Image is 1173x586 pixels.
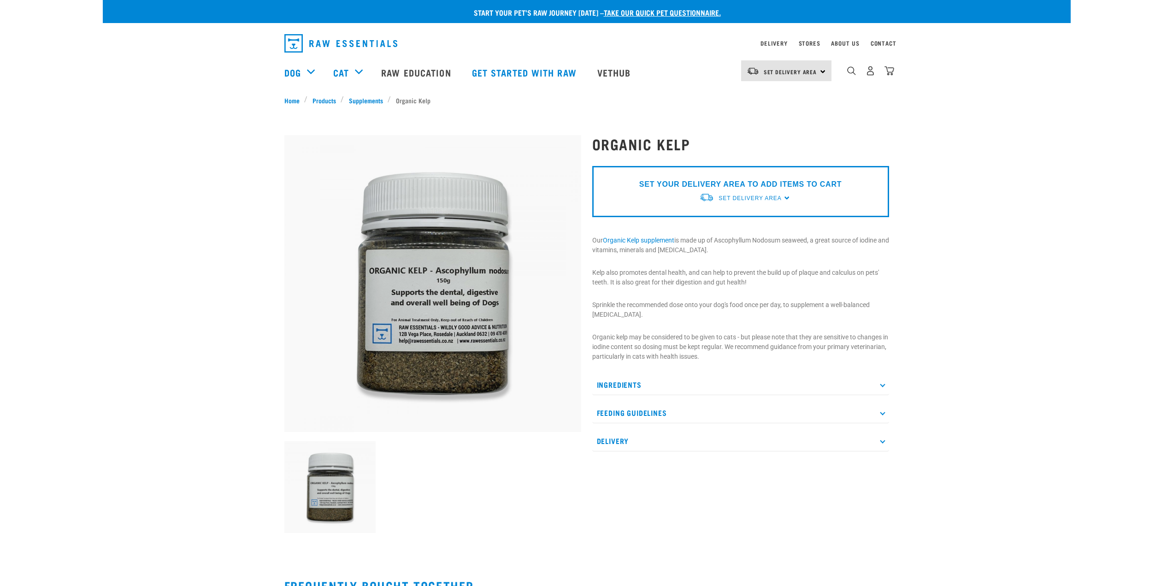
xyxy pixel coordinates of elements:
a: Supplements [344,95,388,105]
span: Set Delivery Area [764,70,817,73]
img: van-moving.png [747,67,759,75]
img: home-icon@2x.png [884,66,894,76]
p: Organic kelp may be considered to be given to cats - but please note that they are sensitive to c... [592,332,889,361]
p: Kelp also promotes dental health, and can help to prevent the build up of plaque and calculus on ... [592,268,889,287]
img: home-icon-1@2x.png [847,66,856,75]
p: Start your pet’s raw journey [DATE] – [110,7,1078,18]
a: Stores [799,41,820,45]
p: Our is made up of Ascophyllum Nodosum seaweed, a great source of iodine and vitamins, minerals an... [592,236,889,255]
p: Ingredients [592,374,889,395]
a: Cat [333,65,349,79]
img: 10870 [284,135,581,432]
a: Organic Kelp supplement [603,237,674,244]
h1: Organic Kelp [592,136,889,152]
a: Dog [284,65,301,79]
a: Contact [871,41,896,45]
img: 10870 [284,441,376,533]
img: user.png [866,66,875,76]
a: Home [284,95,305,105]
p: SET YOUR DELIVERY AREA TO ADD ITEMS TO CART [639,179,842,190]
nav: dropdown navigation [277,30,896,56]
a: take our quick pet questionnaire. [604,10,721,14]
a: Get started with Raw [463,54,588,91]
a: About Us [831,41,859,45]
p: Sprinkle the recommended dose onto your dog's food once per day, to supplement a well-balanced [M... [592,300,889,320]
nav: dropdown navigation [103,54,1071,91]
a: Raw Education [372,54,462,91]
img: Raw Essentials Logo [284,34,397,53]
a: Products [307,95,341,105]
a: Vethub [588,54,642,91]
nav: breadcrumbs [284,95,889,105]
img: van-moving.png [699,193,714,202]
a: Delivery [760,41,787,45]
span: Set Delivery Area [719,195,781,201]
p: Feeding Guidelines [592,403,889,423]
p: Delivery [592,431,889,451]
